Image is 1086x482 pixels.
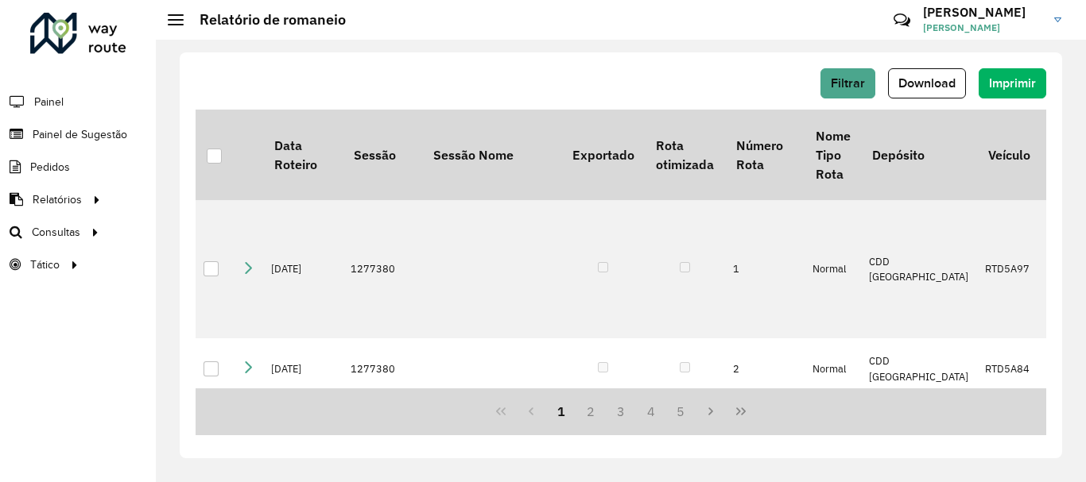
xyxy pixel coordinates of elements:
span: [PERSON_NAME] [923,21,1042,35]
span: Painel de Sugestão [33,126,127,143]
button: 5 [666,396,696,426]
td: 1 [725,200,805,338]
th: Rota otimizada [645,110,724,200]
th: Exportado [561,110,645,200]
td: 1277380 [343,338,422,400]
h3: [PERSON_NAME] [923,5,1042,20]
button: Download [888,68,966,98]
th: Data Roteiro [263,110,343,200]
td: [DATE] [263,200,343,338]
span: Relatórios [33,191,82,208]
button: Next Page [696,396,726,426]
span: Pedidos [30,159,70,175]
span: Imprimir [989,76,1036,90]
button: 2 [576,396,606,426]
td: RTD5A97 [977,200,1043,338]
h2: Relatório de romaneio [184,11,346,29]
td: Normal [805,338,861,400]
td: CDD [GEOGRAPHIC_DATA] [861,200,977,338]
span: Tático [30,256,60,273]
button: Last Page [726,396,756,426]
span: Download [898,76,956,90]
span: Filtrar [831,76,865,90]
button: 4 [636,396,666,426]
td: 1277380 [343,200,422,338]
span: Consultas [32,224,80,241]
button: Imprimir [979,68,1046,98]
th: Veículo [977,110,1043,200]
button: Filtrar [820,68,875,98]
th: Sessão Nome [422,110,561,200]
td: Normal [805,200,861,338]
button: 1 [546,396,576,426]
th: Sessão [343,110,422,200]
th: Nome Tipo Rota [805,110,861,200]
td: CDD [GEOGRAPHIC_DATA] [861,338,977,400]
span: Painel [34,94,64,110]
td: [DATE] [263,338,343,400]
button: 3 [606,396,636,426]
td: 2 [725,338,805,400]
th: Depósito [861,110,977,200]
a: Contato Rápido [885,3,919,37]
th: Número Rota [725,110,805,200]
td: RTD5A84 [977,338,1043,400]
